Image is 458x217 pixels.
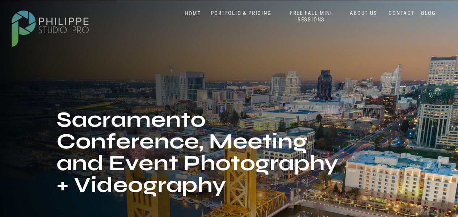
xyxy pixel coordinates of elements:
a: CONTACT [387,10,417,17]
a: HOME [177,10,208,17]
a: BLOG [420,10,438,17]
a: FREE FALL MINI SESSIONS [281,10,341,23]
a: PORTFOLIO & PRICING [208,10,274,17]
a: ABOUT US [348,10,379,17]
